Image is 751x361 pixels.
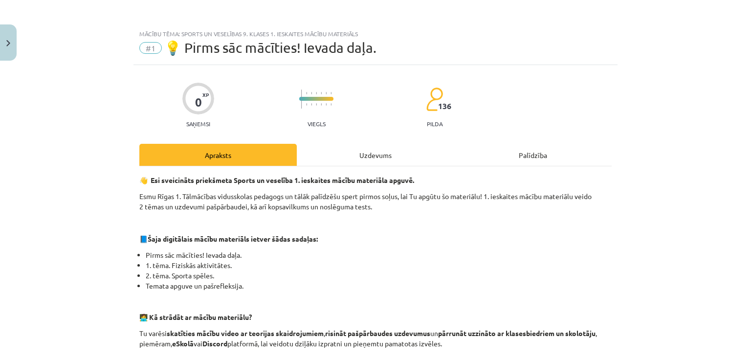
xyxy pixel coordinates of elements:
[331,92,331,94] img: icon-short-line-57e1e144782c952c97e751825c79c345078a6d821885a25fce030b3d8c18986b.svg
[139,30,612,37] div: Mācību tēma: Sports un veselības 9. klases 1. ieskaites mācību materiāls
[311,103,312,106] img: icon-short-line-57e1e144782c952c97e751825c79c345078a6d821885a25fce030b3d8c18986b.svg
[164,40,376,56] span: 💡 Pirms sāc mācīties! Ievada daļa.
[167,329,324,338] strong: skatīties mācību video ar teorijas skaidrojumiem
[438,102,451,111] span: 136
[426,87,443,112] img: students-c634bb4e5e11cddfef0936a35e636f08e4e9abd3cc4e673bd6f9a4125e45ecb1.svg
[306,92,307,94] img: icon-short-line-57e1e144782c952c97e751825c79c345078a6d821885a25fce030b3d8c18986b.svg
[172,339,194,348] strong: eSkolā
[321,92,322,94] img: icon-short-line-57e1e144782c952c97e751825c79c345078a6d821885a25fce030b3d8c18986b.svg
[325,329,430,338] strong: risināt pašpārbaudes uzdevumus
[316,103,317,106] img: icon-short-line-57e1e144782c952c97e751825c79c345078a6d821885a25fce030b3d8c18986b.svg
[438,329,596,338] strong: pārrunāt uzzināto ar klasesbiedriem un skolotāju
[139,42,162,54] span: #1
[139,313,252,321] strong: 🧑‍💻 Kā strādāt ar mācību materiālu?
[427,120,442,127] p: pilda
[182,120,214,127] p: Saņemsi
[146,281,612,291] li: Temata apguve un pašrefleksija.
[316,92,317,94] img: icon-short-line-57e1e144782c952c97e751825c79c345078a6d821885a25fce030b3d8c18986b.svg
[202,92,209,97] span: XP
[331,103,331,106] img: icon-short-line-57e1e144782c952c97e751825c79c345078a6d821885a25fce030b3d8c18986b.svg
[311,92,312,94] img: icon-short-line-57e1e144782c952c97e751825c79c345078a6d821885a25fce030b3d8c18986b.svg
[139,176,414,184] strong: 👋 Esi sveicināts priekšmeta Sports un veselība 1. ieskaites mācību materiāla apguvē.
[195,95,202,109] div: 0
[326,103,327,106] img: icon-short-line-57e1e144782c952c97e751825c79c345078a6d821885a25fce030b3d8c18986b.svg
[146,271,612,281] li: 2. tēma. Sporta spēles.
[308,120,326,127] p: Viegls
[454,144,612,166] div: Palīdzība
[146,250,612,260] li: Pirms sāc mācīties! Ievada daļa.
[139,191,612,212] p: Esmu Rīgas 1. Tālmācības vidusskolas pedagogs un tālāk palīdzēšu spert pirmos soļus, lai Tu apgūt...
[139,328,612,349] p: Tu varēsi , un , piemēram, vai platformā, lai veidotu dziļāku izpratni un pieņemtu pamatotas izvē...
[139,144,297,166] div: Apraksts
[139,234,612,244] p: 📘
[297,144,454,166] div: Uzdevums
[146,260,612,271] li: 1. tēma. Fiziskās aktivitātes.
[321,103,322,106] img: icon-short-line-57e1e144782c952c97e751825c79c345078a6d821885a25fce030b3d8c18986b.svg
[306,103,307,106] img: icon-short-line-57e1e144782c952c97e751825c79c345078a6d821885a25fce030b3d8c18986b.svg
[202,339,227,348] strong: Discord
[326,92,327,94] img: icon-short-line-57e1e144782c952c97e751825c79c345078a6d821885a25fce030b3d8c18986b.svg
[301,90,302,109] img: icon-long-line-d9ea69661e0d244f92f715978eff75569469978d946b2353a9bb055b3ed8787d.svg
[6,40,10,46] img: icon-close-lesson-0947bae3869378f0d4975bcd49f059093ad1ed9edebbc8119c70593378902aed.svg
[148,234,318,243] strong: Šaja digitālais mācību materiāls ietver šādas sadaļas:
